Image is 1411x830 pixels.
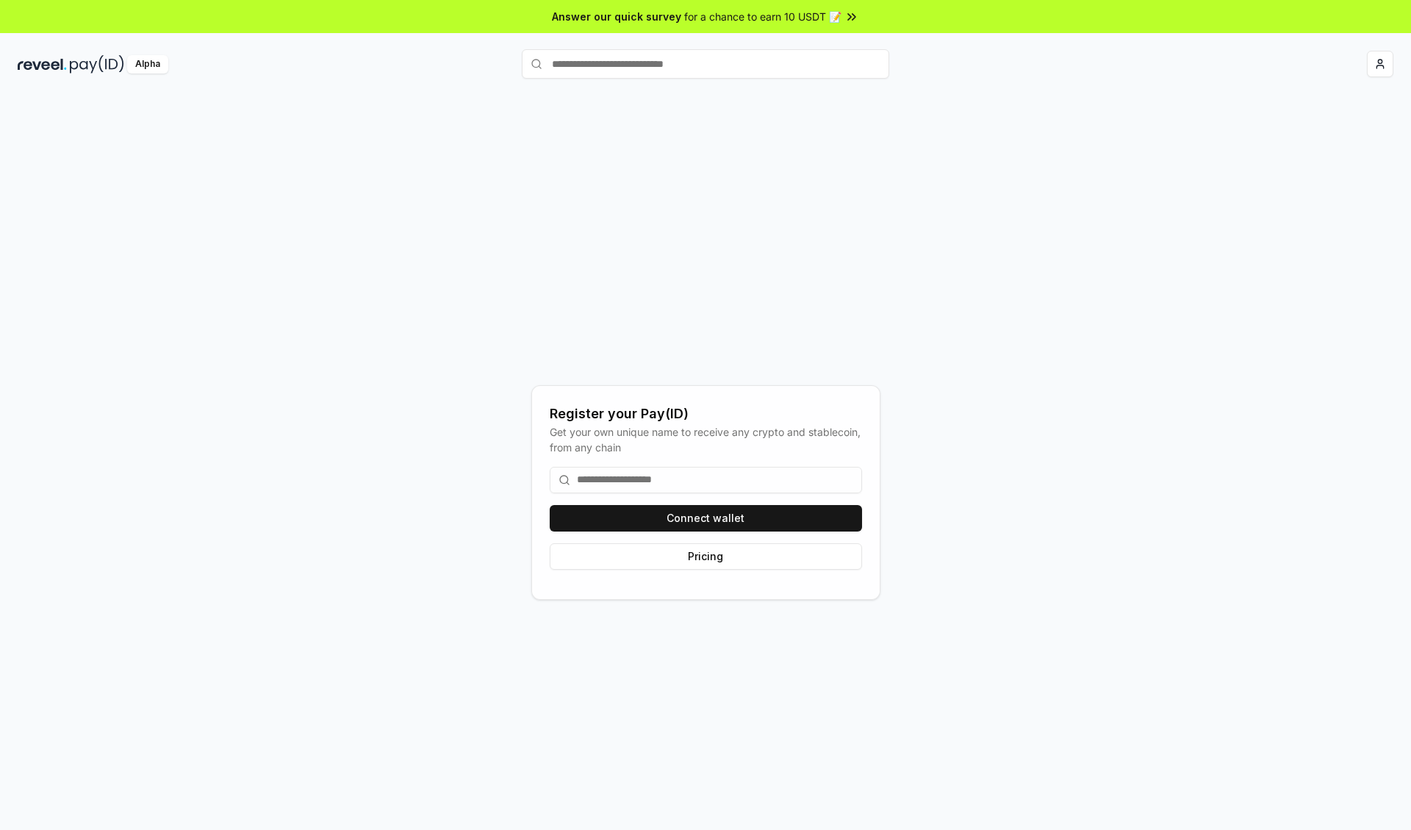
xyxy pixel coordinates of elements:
div: Get your own unique name to receive any crypto and stablecoin, from any chain [550,424,862,455]
span: for a chance to earn 10 USDT 📝 [684,9,841,24]
button: Pricing [550,543,862,570]
img: reveel_dark [18,55,67,74]
div: Register your Pay(ID) [550,404,862,424]
button: Connect wallet [550,505,862,532]
div: Alpha [127,55,168,74]
img: pay_id [70,55,124,74]
span: Answer our quick survey [552,9,681,24]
